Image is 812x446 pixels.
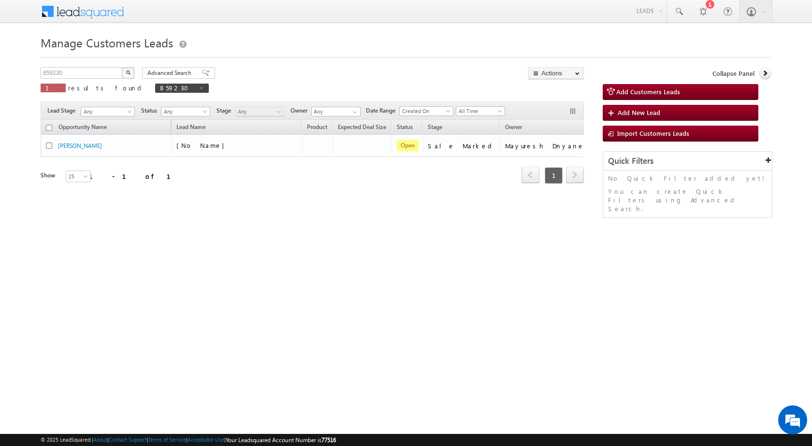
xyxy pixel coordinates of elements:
[45,84,61,92] span: 1
[81,107,135,116] a: Any
[566,167,584,183] span: next
[545,167,563,184] span: 1
[603,152,772,171] div: Quick Filters
[81,107,131,116] span: Any
[235,107,281,116] span: Any
[176,141,229,149] span: [No Name]
[338,123,386,130] span: Expected Deal Size
[172,122,210,134] span: Lead Name
[456,106,505,116] a: All Time
[608,187,767,213] p: You can create Quick Filters using Advanced Search.
[392,122,418,134] a: Status
[616,87,680,96] span: Add Customers Leads
[66,172,92,181] span: 25
[109,436,147,443] a: Contact Support
[126,70,130,75] img: Search
[617,129,689,137] span: Import Customers Leads
[456,107,502,115] span: All Time
[505,123,522,130] span: Owner
[399,106,453,116] a: Created On
[161,107,210,116] a: Any
[89,171,182,182] div: 1 - 1 of 1
[226,436,336,444] span: Your Leadsquared Account Number is
[290,106,311,115] span: Owner
[528,67,584,79] button: Actions
[428,123,442,130] span: Stage
[68,84,145,92] span: results found
[58,142,102,149] a: [PERSON_NAME]
[66,171,91,182] a: 25
[712,69,754,78] span: Collapse Panel
[148,436,186,443] a: Terms of Service
[423,122,447,134] a: Stage
[428,142,495,150] div: Sale Marked
[58,123,107,130] span: Opportunity Name
[618,108,660,116] span: Add New Lead
[217,106,235,115] span: Stage
[41,35,173,50] span: Manage Customers Leads
[333,122,391,134] a: Expected Deal Size
[93,436,107,443] a: About
[41,435,336,445] span: © 2025 LeadSquared | | | | |
[311,107,361,116] input: Type to Search
[160,84,194,92] span: 859230
[400,107,450,115] span: Created On
[41,171,58,180] div: Show
[235,107,284,116] a: Any
[522,167,539,183] span: prev
[54,122,112,134] a: Opportunity Name
[608,174,767,183] p: No Quick Filter added yet!
[522,168,539,183] a: prev
[505,142,602,150] div: Mayuresh Dnyaneshwar Uttarwar
[161,107,207,116] span: Any
[307,123,327,130] span: Product
[141,106,161,115] span: Status
[47,106,79,115] span: Lead Stage
[366,106,399,115] span: Date Range
[348,107,360,117] a: Show All Items
[397,140,419,151] span: Open
[46,125,52,131] input: Check all records
[188,436,224,443] a: Acceptable Use
[321,436,336,444] span: 77516
[147,69,194,77] span: Advanced Search
[566,168,584,183] a: next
